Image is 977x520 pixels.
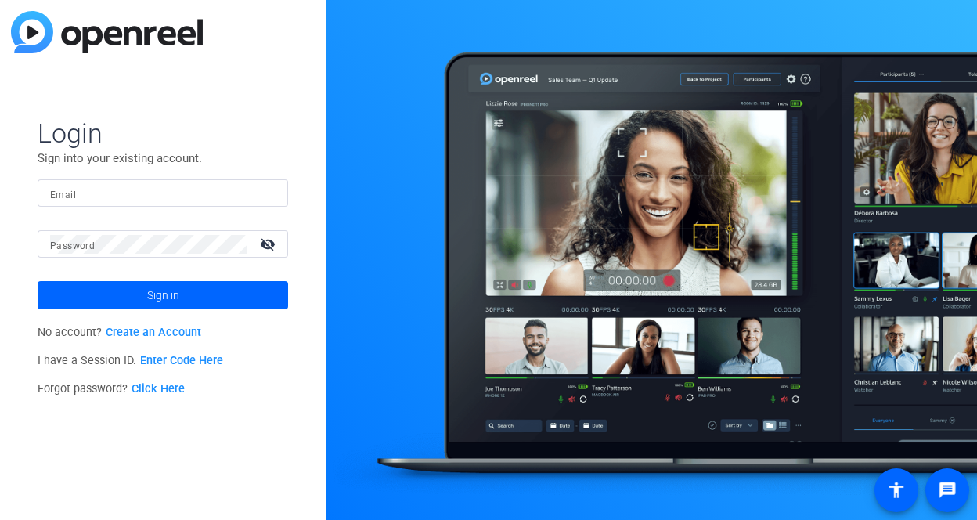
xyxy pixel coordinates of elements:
[251,233,288,255] mat-icon: visibility_off
[938,481,957,500] mat-icon: message
[11,11,203,53] img: blue-gradient.svg
[38,117,288,150] span: Login
[50,190,76,200] mat-label: Email
[132,382,185,395] a: Click Here
[38,281,288,309] button: Sign in
[38,382,185,395] span: Forgot password?
[50,240,95,251] mat-label: Password
[106,326,201,339] a: Create an Account
[887,481,906,500] mat-icon: accessibility
[38,150,288,167] p: Sign into your existing account.
[38,354,223,367] span: I have a Session ID.
[147,276,179,315] span: Sign in
[38,326,201,339] span: No account?
[50,184,276,203] input: Enter Email Address
[140,354,223,367] a: Enter Code Here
